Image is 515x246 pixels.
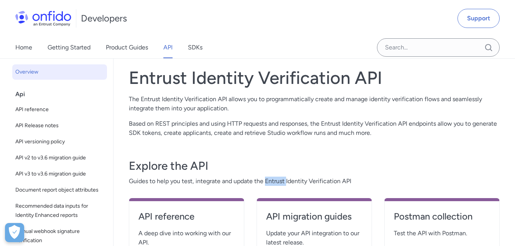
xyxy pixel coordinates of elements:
a: Overview [12,64,107,80]
p: The Entrust Identity Verification API allows you to programmatically create and manage identity v... [129,95,500,113]
a: API [163,37,173,58]
input: Onfido search input field [377,38,500,57]
a: Product Guides [106,37,148,58]
a: API versioning policy [12,134,107,149]
a: API Release notes [12,118,107,133]
span: Overview [15,67,104,77]
h1: Entrust Identity Verification API [129,67,500,89]
div: Api [15,87,110,102]
a: Postman collection [394,210,490,229]
a: API v2 to v3.6 migration guide [12,150,107,166]
a: API migration guides [266,210,362,229]
span: API reference [15,105,104,114]
a: Document report object attributes [12,182,107,198]
h3: Explore the API [129,158,500,174]
h4: Postman collection [394,210,490,223]
a: API reference [12,102,107,117]
span: API v2 to v3.6 migration guide [15,153,104,162]
a: Home [15,37,32,58]
span: API Release notes [15,121,104,130]
span: API v3 to v3.6 migration guide [15,169,104,179]
a: Support [457,9,500,28]
div: Cookie Preferences [5,223,24,242]
h1: Developers [81,12,127,25]
button: Open Preferences [5,223,24,242]
a: API v3 to v3.6 migration guide [12,166,107,182]
a: API reference [138,210,235,229]
p: Based on REST principles and using HTTP requests and responses, the Entrust Identity Verification... [129,119,500,138]
h4: API reference [138,210,235,223]
span: Guides to help you test, integrate and update the Entrust Identity Verification API [129,177,500,186]
span: API versioning policy [15,137,104,146]
a: Recommended data inputs for Identity Enhanced reports [12,198,107,223]
a: SDKs [188,37,202,58]
img: Onfido Logo [15,11,71,26]
span: Test the API with Postman. [394,229,490,238]
span: Manual webhook signature verification [15,227,104,245]
span: Recommended data inputs for Identity Enhanced reports [15,202,104,220]
a: Getting Started [48,37,90,58]
span: Document report object attributes [15,185,104,195]
h4: API migration guides [266,210,362,223]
